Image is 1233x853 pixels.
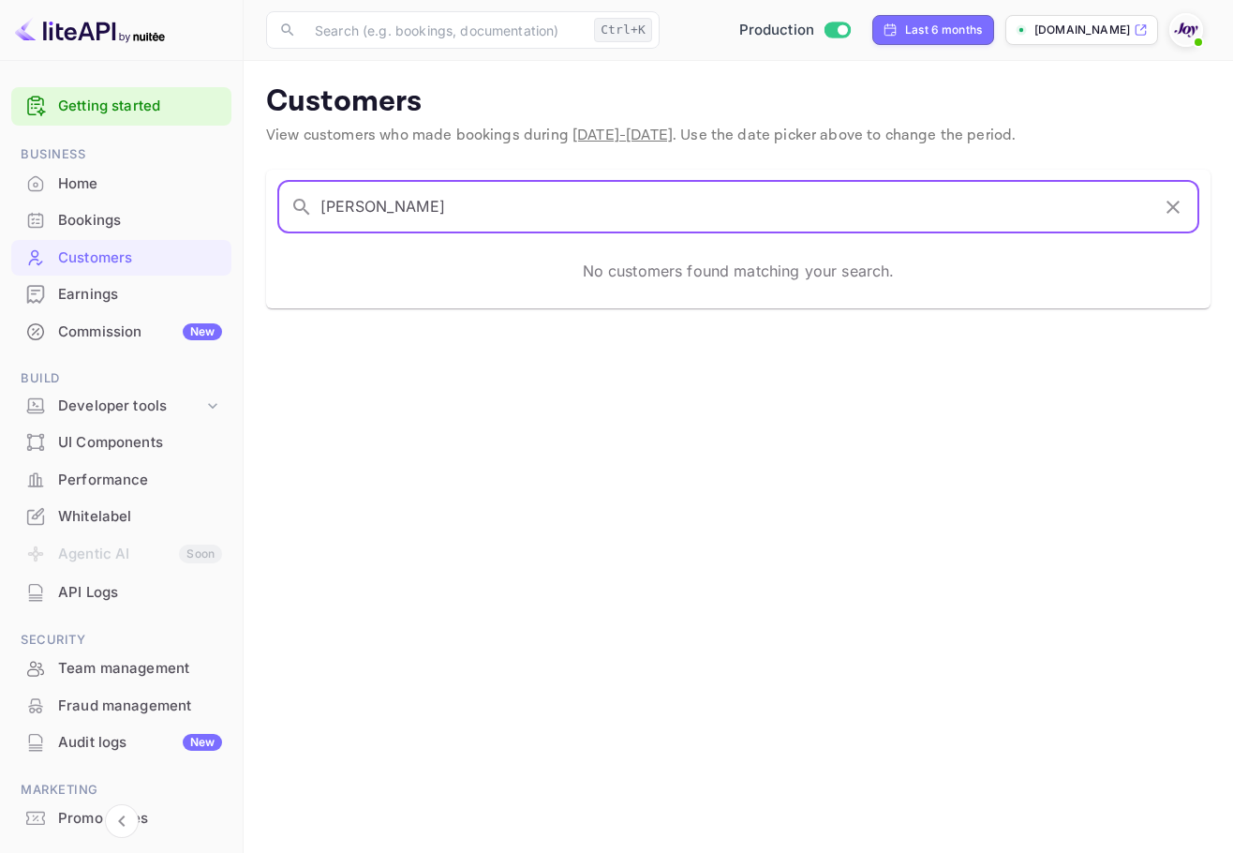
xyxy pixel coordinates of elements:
[11,314,231,351] div: CommissionNew
[11,801,231,835] a: Promo codes
[266,126,1016,145] span: View customers who made bookings during . Use the date picker above to change the period.
[11,499,231,535] div: Whitelabel
[58,284,222,306] div: Earnings
[58,432,222,454] div: UI Components
[58,173,222,195] div: Home
[58,210,222,232] div: Bookings
[11,575,231,609] a: API Logs
[11,144,231,165] span: Business
[572,126,673,145] span: [DATE] - [DATE]
[11,462,231,497] a: Performance
[183,734,222,751] div: New
[11,202,231,239] div: Bookings
[11,425,231,461] div: UI Components
[1034,22,1130,38] p: [DOMAIN_NAME]
[58,96,222,117] a: Getting started
[183,323,222,340] div: New
[58,732,222,754] div: Audit logs
[11,725,231,759] a: Audit logsNew
[58,396,203,417] div: Developer tools
[304,11,587,49] input: Search (e.g. bookings, documentation)
[11,462,231,499] div: Performance
[11,277,231,311] a: Earnings
[11,240,231,277] div: Customers
[11,87,231,126] div: Getting started
[11,166,231,201] a: Home
[15,15,165,45] img: LiteAPI logo
[11,277,231,313] div: Earnings
[594,18,652,42] div: Ctrl+K
[11,575,231,611] div: API Logs
[11,688,231,725] div: Fraud management
[320,181,1150,233] input: Search customers by name or email...
[11,240,231,275] a: Customers
[58,808,222,830] div: Promo codes
[11,390,231,423] div: Developer tools
[58,247,222,269] div: Customers
[11,166,231,202] div: Home
[58,582,222,604] div: API Logs
[11,651,231,685] a: Team management
[58,696,222,717] div: Fraud management
[58,322,222,343] div: Commission
[1171,15,1201,45] img: With Joy
[58,658,222,680] div: Team management
[11,801,231,837] div: Promo codes
[58,470,222,491] div: Performance
[11,725,231,761] div: Audit logsNew
[11,368,231,389] span: Build
[11,780,231,801] span: Marketing
[11,651,231,687] div: Team management
[266,83,1211,121] p: Customers
[732,20,858,41] div: Switch to Sandbox mode
[58,506,222,528] div: Whitelabel
[11,314,231,349] a: CommissionNew
[105,804,139,838] button: Collapse navigation
[11,202,231,237] a: Bookings
[739,20,815,41] span: Production
[905,22,982,38] div: Last 6 months
[11,630,231,651] span: Security
[11,499,231,533] a: Whitelabel
[11,425,231,459] a: UI Components
[11,688,231,723] a: Fraud management
[583,260,895,282] p: No customers found matching your search.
